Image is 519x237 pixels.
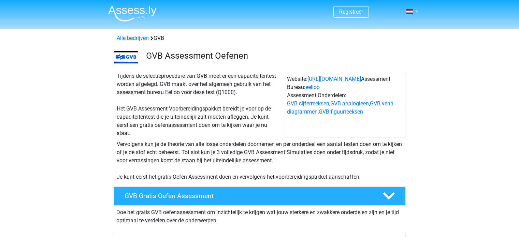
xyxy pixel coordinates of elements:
a: GVB cijferreeksen [287,100,329,107]
a: GVB venn diagrammen [287,100,393,115]
img: Assessly [108,5,157,21]
div: Tijdens de selectieprocedure van GVB moet er een capaciteitentest worden afgelegd. GVB maakt over... [114,72,284,137]
a: GVB Gratis Oefen Assessment [111,187,408,206]
a: Registreer [339,9,363,15]
h3: GVB Assessment Oefenen [146,50,400,61]
a: GVB figuurreeksen [319,108,363,115]
a: Alle bedrijven [117,35,149,41]
a: GVB analogieen [330,100,369,107]
a: [URL][DOMAIN_NAME] [307,76,361,82]
div: GVB [114,34,405,42]
a: eelloo [305,84,320,90]
h4: GVB Gratis Oefen Assessment [125,192,372,200]
div: Website: Assessment Bureau: Assessment Onderdelen: , , , [284,72,405,137]
div: Doe het gratis GVB oefenassessment om inzichtelijk te krijgen wat jouw sterkere en zwakkere onder... [114,206,406,225]
div: Vervolgens kun je de theorie van alle losse onderdelen doornemen en per onderdeel een aantal test... [114,140,405,181]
